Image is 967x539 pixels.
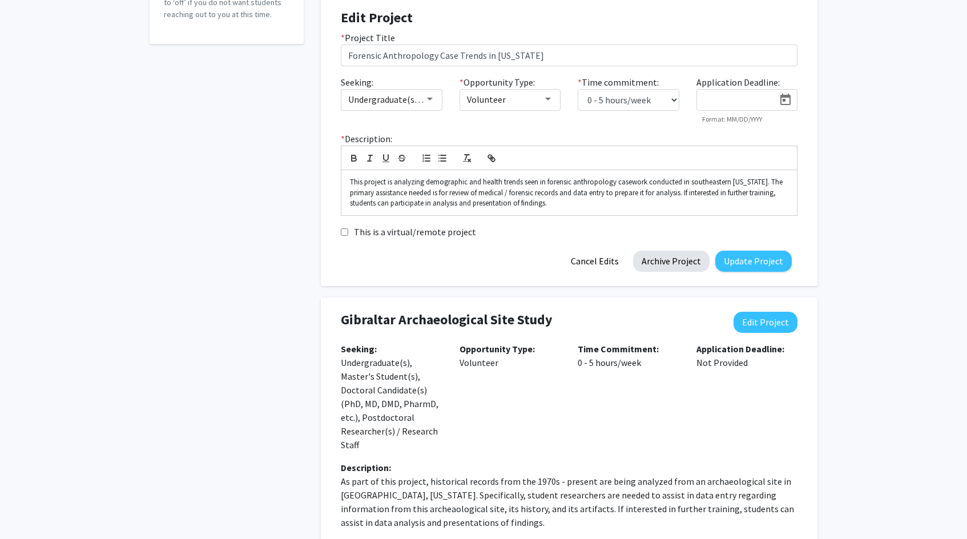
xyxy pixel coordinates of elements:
[341,75,373,89] label: Seeking:
[562,251,627,272] button: Cancel Edits
[341,31,395,45] label: Project Title
[715,251,792,272] button: Update Project
[341,9,413,26] strong: Edit Project
[460,343,535,355] b: Opportunity Type:
[578,75,659,89] label: Time commitment:
[633,251,710,272] button: Archive Project
[341,461,797,474] div: Description:
[460,75,535,89] label: Opportunity Type:
[734,312,797,333] button: Edit Project
[460,342,561,369] p: Volunteer
[341,132,392,146] label: Description:
[341,312,715,328] h4: Gibraltar Archaeological Site Study
[354,225,476,239] label: This is a virtual/remote project
[341,343,377,355] b: Seeking:
[696,343,784,355] b: Application Deadline:
[578,342,679,369] p: 0 - 5 hours/week
[774,90,797,110] button: Open calendar
[341,342,442,452] p: Undergraduate(s), Master's Student(s), Doctoral Candidate(s) (PhD, MD, DMD, PharmD, etc.), Postdo...
[702,115,762,123] mat-hint: Format: MM/DD/YYYY
[467,94,506,105] span: Volunteer
[578,343,659,355] b: Time Commitment:
[9,488,49,530] iframe: Chat
[696,342,798,369] p: Not Provided
[350,177,788,208] p: This project is analyzing demographic and health trends seen in forensic anthropology casework co...
[696,75,780,89] label: Application Deadline:
[341,474,797,529] p: As part of this project, historical records from the 1970s - present are being analyzed from an a...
